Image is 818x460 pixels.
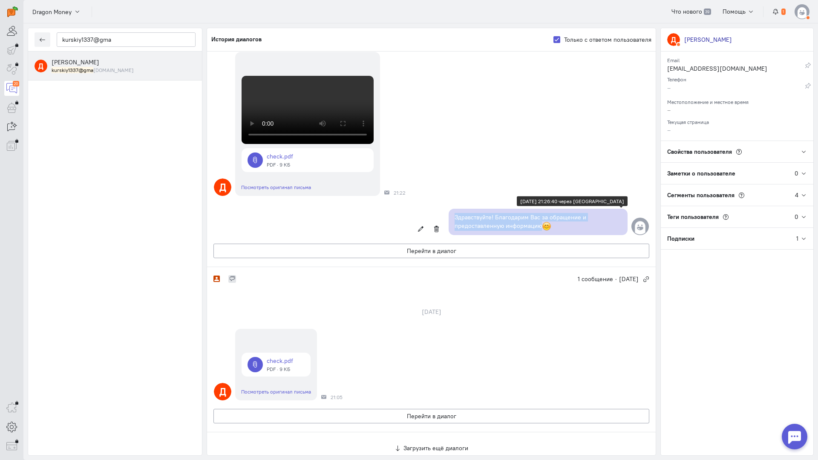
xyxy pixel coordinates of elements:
[32,8,72,16] span: Dragon Money
[403,444,468,452] span: Загрузить ещё диалоги
[241,388,311,395] a: Посмотреть оригинал письма
[241,184,311,190] a: Посмотреть оригинал письма
[4,81,19,96] a: 20
[219,385,226,398] text: Д
[671,8,702,15] span: Что нового
[667,96,807,106] div: Местоположение и местное время
[667,126,671,134] span: –
[578,275,613,283] span: 1 сообщение
[57,32,196,47] input: Поиск по имени, почте, телефону
[412,306,451,318] div: [DATE]
[542,221,551,231] span: :blush:
[615,275,617,283] span: ·
[207,441,656,455] button: Загрузить ещё диалоги
[661,163,795,184] div: Заметки о пользователе
[219,181,226,193] text: Д
[667,83,805,94] div: –
[384,190,389,195] div: Почта
[667,148,732,155] span: Свойства пользователя
[667,55,680,63] small: Email
[795,213,798,221] div: 0
[28,4,85,19] button: Dragon Money
[667,64,805,75] div: [EMAIL_ADDRESS][DOMAIN_NAME]
[768,4,790,19] button: 1
[667,213,719,221] span: Теги пользователя
[52,67,93,73] mark: kurskiy1337@gma
[781,9,786,15] span: 1
[331,394,343,400] span: 21:05
[52,58,99,66] span: Даня Курский
[723,8,746,15] span: Помощь
[667,74,686,83] small: Телефон
[667,4,716,19] a: Что нового 39
[213,244,649,258] button: Перейти в диалог
[564,35,651,44] label: Только с ответом пользователя
[667,116,807,126] div: Текущая страница
[455,213,622,231] p: Здравствуйте! Благодарим Вас за обращение и предоставленную информацию
[667,191,734,199] span: Сегменты пользователя
[704,9,711,15] span: 39
[394,190,406,196] span: 21:22
[38,61,43,70] text: Д
[795,191,798,199] div: 4
[52,66,134,74] small: kurskiy1337@gmail.com
[795,169,798,178] div: 0
[661,228,796,249] div: Подписки
[671,35,676,44] text: Д
[684,35,732,44] div: [PERSON_NAME]
[795,4,809,19] img: default-v4.png
[619,275,639,283] span: [DATE]
[321,394,326,400] div: Почта
[718,4,759,19] button: Помощь
[796,234,798,243] div: 1
[520,197,624,204] div: [DATE] 21:26:40 через [GEOGRAPHIC_DATA]
[7,6,18,17] img: carrot-quest.svg
[211,36,262,43] h5: История диалогов
[667,106,671,114] span: –
[213,409,649,423] button: Перейти в диалог
[13,81,19,86] div: 20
